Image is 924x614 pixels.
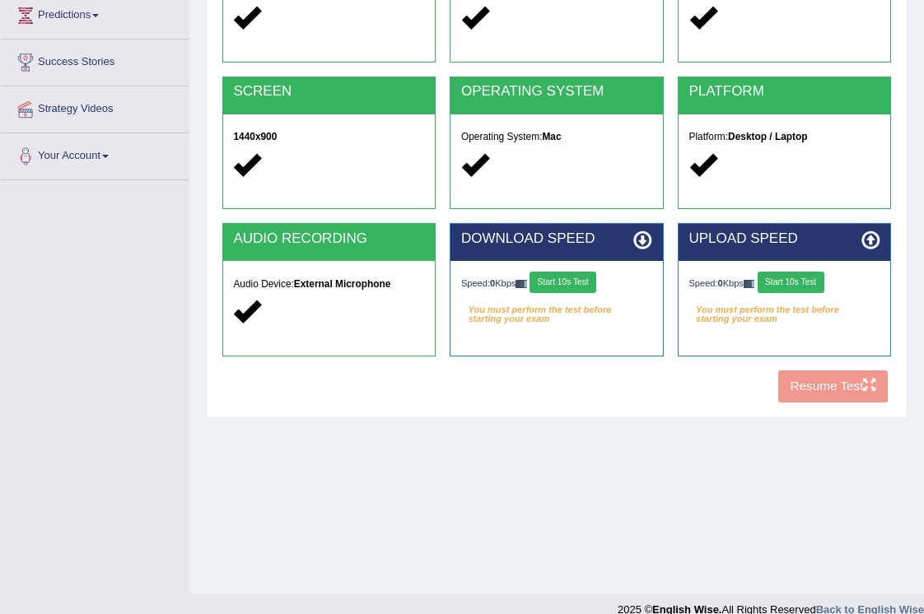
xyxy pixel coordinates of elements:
[461,132,652,142] h5: Operating System:
[744,280,755,287] img: ajax-loader-fb-connection.gif
[1,40,189,81] a: Success Stories
[758,272,824,293] button: Start 10s Test
[530,272,596,293] button: Start 10s Test
[689,231,880,247] h2: UPLOAD SPEED
[461,231,652,247] h2: DOWNLOAD SPEED
[516,280,527,287] img: ajax-loader-fb-connection.gif
[233,231,424,247] h2: AUDIO RECORDING
[728,131,807,142] strong: Desktop / Laptop
[233,131,277,142] strong: 1440x900
[461,300,652,321] em: You must perform the test before starting your exam
[689,300,880,321] em: You must perform the test before starting your exam
[490,278,495,288] strong: 0
[1,133,189,174] a: Your Account
[689,84,880,100] h2: PLATFORM
[233,279,424,290] h5: Audio Device:
[233,84,424,100] h2: SCREEN
[461,272,652,296] div: Speed: Kbps
[1,86,189,128] a: Strategy Videos
[294,278,391,290] strong: External Microphone
[689,272,880,296] div: Speed: Kbps
[718,278,723,288] strong: 0
[542,131,561,142] strong: Mac
[461,84,652,100] h2: OPERATING SYSTEM
[689,132,880,142] h5: Platform:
